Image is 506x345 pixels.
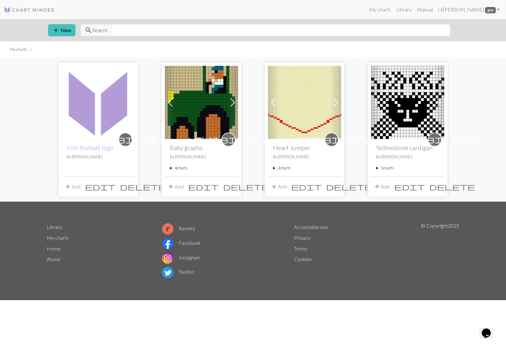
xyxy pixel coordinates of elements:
span: edit [188,182,219,191]
span: pro [485,7,496,13]
a: Twitter [162,269,194,275]
iframe: chat widget [479,320,500,339]
a: Cookies [294,256,312,262]
a: Irish football logo [62,99,135,105]
i: private [86,133,165,146]
button: New [48,24,75,36]
span: add [373,182,381,191]
p: By [PERSON_NAME] [67,154,130,160]
li: My charts [10,46,27,52]
a: Heart Jumper a [268,99,341,105]
img: Heart Jumper a [268,66,341,139]
a: Irish football logo [67,144,114,151]
span: add [52,26,60,35]
img: Facebook logo [162,238,173,249]
h2: Baby graphs [170,144,233,151]
span: edit [291,182,322,191]
button: Add [165,181,186,193]
span: add [167,182,175,191]
a: Yellowstone cardigan face [371,99,444,105]
button: Edit [83,181,118,193]
i: Edit [85,183,116,190]
span: visibility [189,135,268,144]
span: Search [92,26,108,34]
i: private [395,133,474,146]
button: Delete [324,181,374,193]
button: Delete [221,181,271,193]
h2: Yellowstone cardigan [376,144,439,151]
a: Manual [414,3,435,16]
button: Delete [427,181,477,193]
span: search [85,26,92,35]
p: By [PERSON_NAME] [273,154,336,160]
img: Logo [4,6,55,14]
p: By [PERSON_NAME] [170,154,233,160]
a: My charts [47,235,69,241]
a: Hi[PERSON_NAME] pro [435,3,502,16]
p: © Copyright 2025 [421,222,459,280]
span: delete [120,182,166,191]
img: Ravelry logo [162,223,173,235]
summary: 5charts [376,165,439,171]
a: Terms [294,245,307,252]
i: private [189,133,268,146]
a: Privacy [294,235,310,241]
i: private [292,133,371,146]
h2: Heart Jumper [273,144,336,151]
span: add [64,182,72,191]
summary: 4charts [170,165,233,171]
span: edit [394,182,425,191]
a: Library [47,224,62,230]
button: Add [371,181,392,193]
a: Library [394,3,414,16]
img: Irish football logo [62,66,135,139]
span: visibility [86,135,165,144]
a: My charts [367,3,394,16]
span: edit [85,182,116,191]
a: About [47,256,60,262]
p: By [PERSON_NAME] [376,154,439,160]
button: Add [62,181,83,193]
i: Edit [291,183,322,190]
summary: 2charts [273,165,336,171]
a: Home [47,245,61,252]
span: delete [223,182,269,191]
img: Instagram logo [162,252,173,264]
button: Delete [118,181,168,193]
img: Tractor person driving [165,66,238,139]
button: Add [268,181,289,193]
img: Twitter logo [162,267,173,278]
a: Ravelry [162,225,195,231]
span: visibility [395,135,474,144]
span: delete [326,182,372,191]
img: Yellowstone cardigan face [371,66,444,139]
span: delete [429,182,475,191]
button: Edit [392,181,427,193]
i: Edit [188,183,219,190]
a: Acceptable use [294,224,328,230]
button: Edit [289,181,324,193]
i: Edit [394,183,425,190]
span: add [270,182,278,191]
a: Tractor person driving [165,99,238,105]
a: Facebook [162,240,201,246]
span: visibility [292,135,371,144]
a: Instagram [162,254,200,260]
button: Edit [186,181,221,193]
